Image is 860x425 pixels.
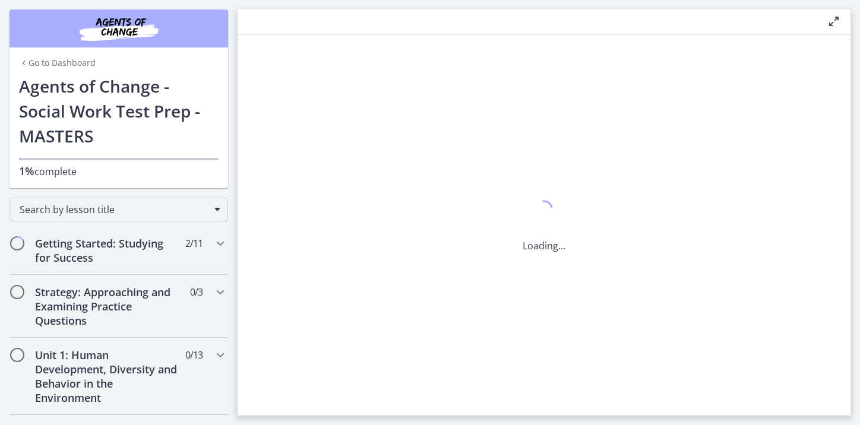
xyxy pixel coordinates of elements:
h2: Unit 1: Human Development, Diversity and Behavior in the Environment [35,348,180,405]
img: Agents of Change [48,14,190,43]
span: 2 / 11 [185,236,203,250]
div: 1 [523,197,565,224]
div: Search by lesson title [10,198,228,221]
span: 0 / 3 [190,285,203,299]
span: 1% [19,164,34,178]
h2: Getting Started: Studying for Success [35,236,180,265]
h1: Agents of Change - Social Work Test Prep - MASTERS [19,74,219,148]
p: Loading... [523,239,565,253]
a: Go to Dashboard [19,57,96,69]
h2: Strategy: Approaching and Examining Practice Questions [35,285,180,328]
span: Search by lesson title [20,203,208,216]
p: complete [19,164,219,179]
span: 0 / 13 [185,348,203,362]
